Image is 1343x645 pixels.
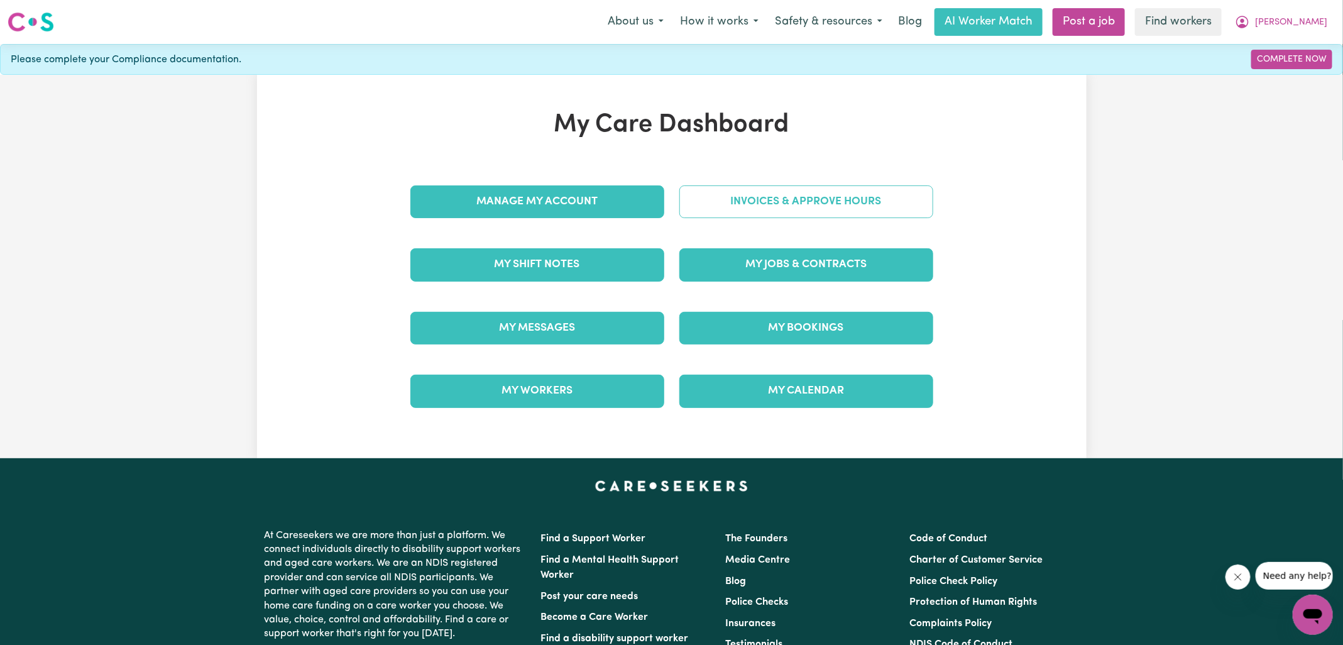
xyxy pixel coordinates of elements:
a: Invoices & Approve Hours [679,185,933,218]
a: My Shift Notes [410,248,664,281]
h1: My Care Dashboard [403,110,941,140]
button: How it works [672,9,767,35]
a: Manage My Account [410,185,664,218]
a: Find a disability support worker [541,634,689,644]
button: Safety & resources [767,9,891,35]
span: [PERSON_NAME] [1255,16,1327,30]
a: Media Centre [725,555,790,565]
a: Become a Care Worker [541,612,649,622]
a: Blog [725,576,746,587]
iframe: Button to launch messaging window [1293,595,1333,635]
a: Protection of Human Rights [909,597,1037,607]
a: My Workers [410,375,664,407]
span: Please complete your Compliance documentation. [11,52,241,67]
button: About us [600,9,672,35]
a: My Messages [410,312,664,345]
a: Find a Mental Health Support Worker [541,555,679,580]
a: Post a job [1053,8,1125,36]
a: Insurances [725,619,776,629]
iframe: Close message [1225,565,1251,590]
a: Police Checks [725,597,788,607]
a: Find workers [1135,8,1222,36]
button: My Account [1227,9,1335,35]
a: Blog [891,8,929,36]
a: Careseekers home page [595,481,748,491]
a: My Calendar [679,375,933,407]
a: My Bookings [679,312,933,345]
a: My Jobs & Contracts [679,248,933,281]
a: AI Worker Match [935,8,1043,36]
a: Police Check Policy [909,576,997,587]
a: Find a Support Worker [541,534,646,544]
a: Complaints Policy [909,619,992,629]
a: Careseekers logo [8,8,54,36]
a: The Founders [725,534,787,544]
a: Post your care needs [541,592,639,602]
a: Charter of Customer Service [909,555,1043,565]
iframe: Message from company [1256,562,1333,590]
img: Careseekers logo [8,11,54,33]
a: Code of Conduct [909,534,987,544]
a: Complete Now [1251,50,1332,69]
